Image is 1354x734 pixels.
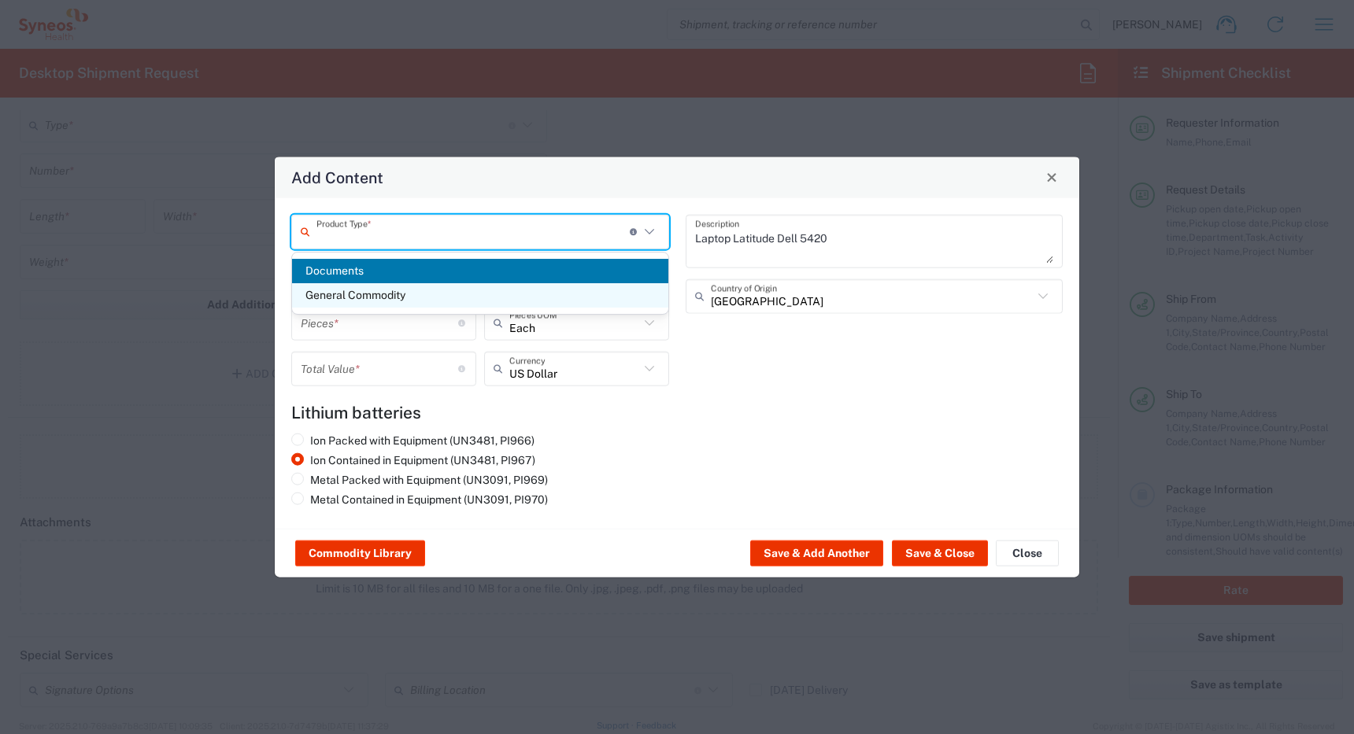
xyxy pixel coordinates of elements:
button: Commodity Library [295,540,425,566]
label: Metal Contained in Equipment (UN3091, PI970) [291,492,548,506]
h4: Add Content [291,165,383,188]
button: Close [996,540,1059,566]
h4: Lithium batteries [291,402,1063,422]
button: Save & Add Another [750,540,883,566]
label: Ion Packed with Equipment (UN3481, PI966) [291,433,535,447]
span: General Commodity [292,283,668,308]
span: Documents [292,259,668,283]
label: Metal Packed with Equipment (UN3091, PI969) [291,472,548,486]
button: Save & Close [892,540,988,566]
button: Close [1041,166,1063,188]
label: Ion Contained in Equipment (UN3481, PI967) [291,452,535,467]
